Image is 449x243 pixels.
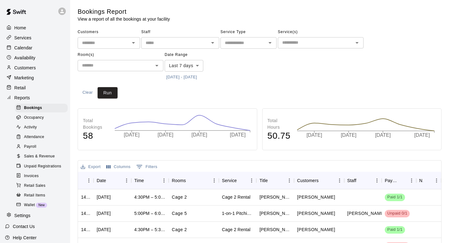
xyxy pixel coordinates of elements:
div: Sales & Revenue [15,152,68,161]
div: Retail Sales [15,181,68,190]
p: Kade Watring [297,210,335,217]
button: Sort [423,176,432,185]
p: Customers [14,65,36,71]
div: Has not paid: Kade Watring [385,210,410,217]
span: Service Type [220,27,277,37]
div: Bookings [15,104,68,112]
a: Payroll [15,142,70,152]
a: Services [5,33,65,42]
span: Sales & Revenue [24,153,55,160]
button: Menu [432,176,441,185]
span: Retail Items [24,192,45,199]
tspan: [DATE] [414,133,430,138]
p: Retail [14,85,26,91]
span: Wallet [24,202,35,208]
div: ID [78,172,94,189]
div: Notes [419,172,423,189]
div: 1432455 [81,194,90,200]
tspan: [DATE] [158,132,173,137]
button: Sort [106,176,115,185]
p: Cage 2 [172,226,187,233]
tspan: [DATE] [191,132,207,137]
button: [DATE] - [DATE] [165,72,199,82]
span: Retail Sales [24,183,46,189]
a: Unpaid Registrations [15,161,70,171]
span: Bookings [24,105,42,111]
button: Open [129,38,138,47]
p: Calendar [14,45,32,51]
button: Sort [398,176,407,185]
button: Menu [372,176,382,185]
button: Menu [122,176,131,185]
div: Tue, Sep 16, 2025 [97,226,111,233]
tspan: [DATE] [341,133,356,138]
p: Availability [14,55,36,61]
tspan: [DATE] [307,133,322,138]
p: Parker Rotter [297,226,335,233]
a: Retail [5,83,65,92]
button: Menu [84,176,94,185]
div: 1432349 [81,210,90,216]
div: WalletNew [15,201,68,210]
span: Activity [24,124,37,131]
button: Sort [144,176,153,185]
button: Menu [247,176,256,185]
button: Menu [159,176,169,185]
h4: 58 [83,131,108,141]
span: Payroll [24,144,36,150]
div: Customers [294,172,344,189]
a: Sales & Revenue [15,152,70,161]
button: Run [98,87,118,99]
button: Show filters [135,162,159,172]
div: Kerry Bush [259,194,291,200]
p: Contact Us [13,223,35,230]
a: Settings [5,211,65,220]
span: Unpaid Registrations [24,163,61,170]
tspan: [DATE] [375,133,391,138]
p: Marketing [14,75,34,81]
span: Attendance [24,134,44,140]
button: Open [152,61,161,70]
div: Attendance [15,133,68,141]
div: Home [5,23,65,32]
div: Wed, Sep 17, 2025 [97,194,111,200]
div: Occupancy [15,113,68,122]
span: Unpaid 0/1 [385,211,410,216]
button: Sort [356,176,365,185]
button: Clear [78,87,98,99]
p: Kyle Brown [347,210,385,217]
div: Wed, Sep 17, 2025 [97,210,111,216]
div: Time [131,172,169,189]
a: Retail Items [15,191,70,200]
a: Invoices [15,171,70,181]
div: Calendar [5,43,65,52]
p: Cage 5 [172,210,187,217]
div: Last 7 days [165,60,203,72]
span: Service(s) [278,27,364,37]
div: Title [256,172,294,189]
span: Date Range [165,50,219,60]
span: Paid 1/1 [385,227,405,233]
button: Export [79,162,102,172]
p: Home [14,25,26,31]
div: Payment [385,172,398,189]
a: Retail Sales [15,181,70,191]
span: Room(s) [78,50,163,60]
tspan: [DATE] [230,132,245,137]
div: Staff [344,172,382,189]
span: Occupancy [24,115,44,121]
div: 4:30PM – 5:00PM [134,194,166,200]
div: 1430134 [81,226,90,233]
div: Date [97,172,106,189]
div: 4:30PM – 5:30PM [134,226,166,233]
button: Open [266,38,274,47]
p: Total Hours [268,117,291,131]
button: Sort [268,176,277,185]
a: Occupancy [15,113,70,122]
a: Customers [5,63,65,72]
div: Time [134,172,144,189]
button: Menu [285,176,294,185]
